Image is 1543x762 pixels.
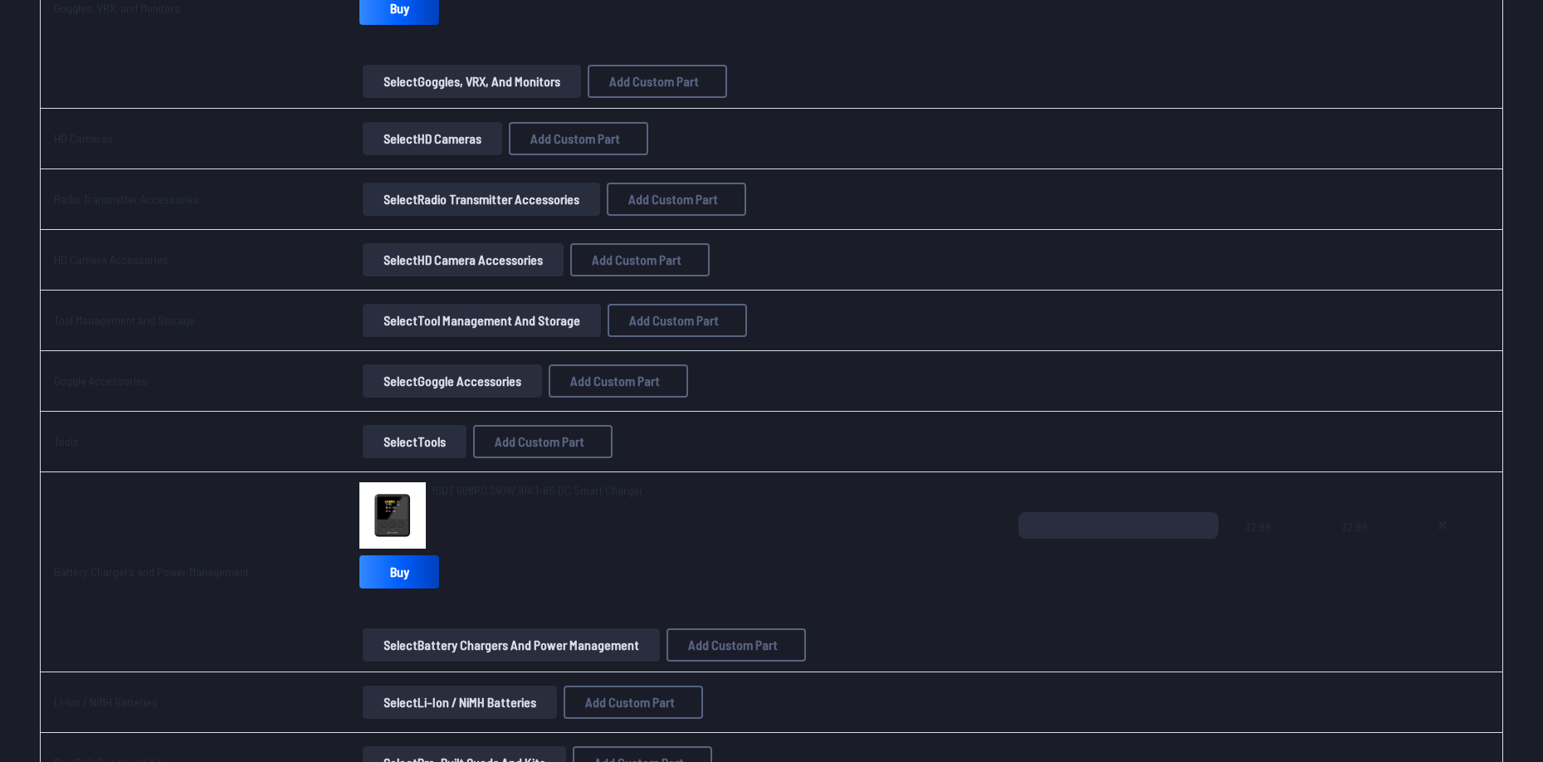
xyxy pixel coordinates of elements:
button: Add Custom Part [667,628,806,662]
a: ISDT 608PD 240W 10A 1-6S DC Smart Charger [432,482,643,499]
a: Radio Transmitter Accessories [54,192,199,206]
a: SelectHD Cameras [359,122,505,155]
span: Add Custom Part [609,75,699,88]
a: SelectGoggle Accessories [359,364,545,398]
button: Add Custom Part [588,65,727,98]
button: SelectGoggles, VRX, and Monitors [363,65,581,98]
span: 32.99 [1245,512,1315,592]
a: SelectRadio Transmitter Accessories [359,183,603,216]
a: SelectTool Management and Storage [359,304,604,337]
a: Tool Management and Storage [54,313,195,327]
a: HD Camera Accessories [54,252,168,266]
a: Buy [359,555,439,589]
a: Battery Chargers and Power Management [54,564,249,579]
button: SelectRadio Transmitter Accessories [363,183,600,216]
a: SelectBattery Chargers and Power Management [359,628,663,662]
a: Goggles, VRX, and Monitors [54,1,180,15]
img: image [359,482,426,549]
button: Add Custom Part [473,425,613,458]
span: Add Custom Part [585,696,675,709]
span: 32.99 [1341,512,1394,592]
button: Add Custom Part [564,686,703,719]
button: SelectTool Management and Storage [363,304,601,337]
span: Add Custom Part [530,132,620,145]
button: Add Custom Part [608,304,747,337]
span: Add Custom Part [570,374,660,388]
a: SelectHD Camera Accessories [359,243,567,276]
span: Add Custom Part [592,253,681,266]
span: Add Custom Part [628,193,718,206]
span: Add Custom Part [495,435,584,448]
button: SelectTools [363,425,466,458]
a: SelectTools [359,425,470,458]
span: Add Custom Part [629,314,719,327]
button: Add Custom Part [607,183,746,216]
button: SelectBattery Chargers and Power Management [363,628,660,662]
a: Li-Ion / NiMH Batteries [54,695,158,709]
button: SelectGoggle Accessories [363,364,542,398]
span: ISDT 608PD 240W 10A 1-6S DC Smart Charger [432,483,643,497]
a: Goggle Accessories [54,374,148,388]
a: Tools [54,434,79,448]
button: SelectLi-Ion / NiMH Batteries [363,686,557,719]
a: HD Cameras [54,131,113,145]
a: SelectLi-Ion / NiMH Batteries [359,686,560,719]
button: Add Custom Part [509,122,648,155]
button: Add Custom Part [549,364,688,398]
span: Add Custom Part [688,638,778,652]
button: SelectHD Cameras [363,122,502,155]
button: SelectHD Camera Accessories [363,243,564,276]
button: Add Custom Part [570,243,710,276]
a: SelectGoggles, VRX, and Monitors [359,65,584,98]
